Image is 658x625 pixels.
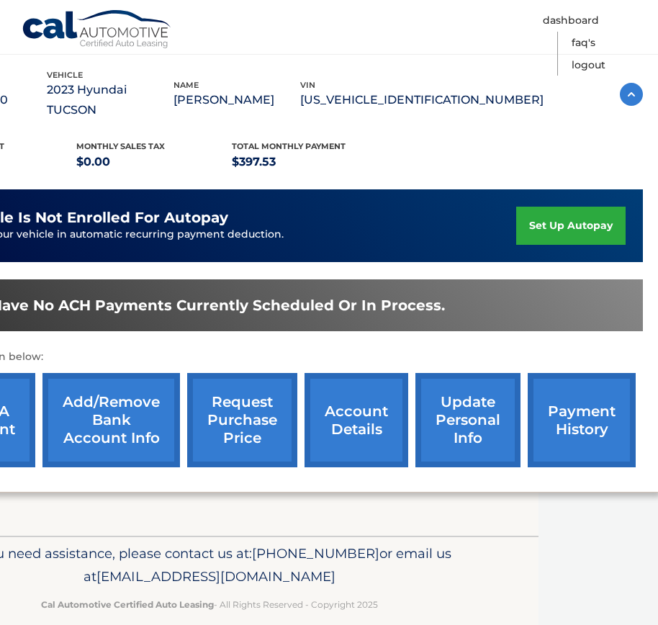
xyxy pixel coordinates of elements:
span: vin [300,80,315,90]
p: $397.53 [232,152,388,172]
a: update personal info [415,373,520,467]
a: account details [305,373,408,467]
a: request purchase price [187,373,297,467]
a: Dashboard [543,9,599,32]
p: 2023 Hyundai TUCSON [47,80,173,120]
img: accordion-active.svg [620,83,643,106]
a: set up autopay [516,207,626,245]
p: $0.00 [76,152,233,172]
span: vehicle [47,70,83,80]
span: [PHONE_NUMBER] [252,545,379,562]
a: Cal Automotive [22,9,173,51]
span: Monthly sales Tax [76,141,165,151]
span: name [173,80,199,90]
span: Total Monthly Payment [232,141,346,151]
span: [EMAIL_ADDRESS][DOMAIN_NAME] [96,568,335,585]
a: payment history [528,373,636,467]
p: [US_VEHICLE_IDENTIFICATION_NUMBER] [300,90,544,110]
strong: Cal Automotive Certified Auto Leasing [41,599,214,610]
a: FAQ's [572,32,595,54]
p: [PERSON_NAME] [173,90,300,110]
a: Logout [572,54,605,76]
a: Add/Remove bank account info [42,373,180,467]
